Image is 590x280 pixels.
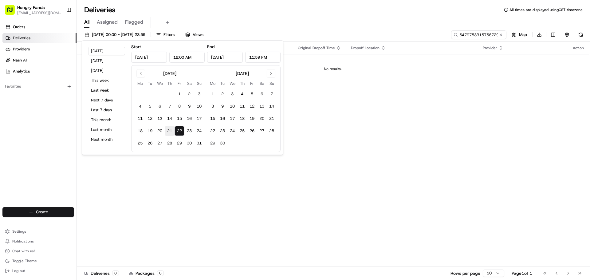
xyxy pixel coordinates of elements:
button: Last week [88,86,125,95]
span: [DATE] 00:00 - [DATE] 23:59 [92,32,145,37]
button: 12 [247,101,257,111]
button: 24 [227,126,237,136]
span: Orders [13,24,25,30]
span: Log out [12,268,25,273]
div: 💻 [52,138,57,143]
th: Sunday [267,80,277,87]
button: Last 7 days [88,106,125,114]
a: 📗Knowledge Base [4,135,49,146]
span: All [84,18,89,26]
button: 29 [175,138,184,148]
a: Providers [2,44,77,54]
button: 24 [194,126,204,136]
button: This month [88,116,125,124]
button: 5 [247,89,257,99]
a: Nash AI [2,55,77,65]
th: Saturday [184,80,194,87]
th: Monday [135,80,145,87]
button: This week [88,76,125,85]
button: 21 [165,126,175,136]
button: 6 [155,101,165,111]
span: [PERSON_NAME] [19,95,50,100]
button: 2 [218,89,227,99]
span: 8月19日 [54,95,69,100]
a: Analytics [2,66,77,76]
span: Analytics [13,69,30,74]
a: Orders [2,22,77,32]
button: 13 [155,114,165,124]
th: Tuesday [218,80,227,87]
button: 1 [175,89,184,99]
button: Views [183,30,206,39]
span: Filters [163,32,175,37]
button: Chat with us! [2,247,74,255]
button: 17 [194,114,204,124]
span: Deliveries [13,35,30,41]
button: Toggle Theme [2,257,74,265]
div: Page 1 of 1 [512,270,532,276]
button: 16 [218,114,227,124]
button: 8 [208,101,218,111]
button: 3 [227,89,237,99]
button: 2 [184,89,194,99]
th: Tuesday [145,80,155,87]
span: Original Dropoff Time [298,45,335,50]
div: 📗 [6,138,11,143]
span: Map [519,32,527,37]
div: Deliveries [84,270,119,276]
span: Create [36,209,48,215]
a: Deliveries [2,33,77,43]
button: 7 [267,89,277,99]
th: Thursday [165,80,175,87]
button: 21 [267,114,277,124]
button: 8 [175,101,184,111]
button: Hungry Panda[EMAIL_ADDRESS][DOMAIN_NAME] [2,2,64,17]
button: 6 [257,89,267,99]
button: [EMAIL_ADDRESS][DOMAIN_NAME] [17,10,61,15]
span: Dropoff Location [351,45,380,50]
button: 22 [208,126,218,136]
span: Nash AI [13,57,27,63]
span: Assigned [97,18,118,26]
span: Views [193,32,203,37]
button: 3 [194,89,204,99]
input: Time [169,52,205,63]
th: Friday [247,80,257,87]
button: 26 [145,138,155,148]
button: 29 [208,138,218,148]
div: Start new chat [28,59,101,65]
button: 13 [257,101,267,111]
span: Notifications [12,239,34,244]
th: Friday [175,80,184,87]
button: Refresh [576,30,585,39]
button: 17 [227,114,237,124]
button: 12 [145,114,155,124]
button: 28 [267,126,277,136]
button: See all [95,79,112,86]
a: Powered byPylon [43,152,74,157]
button: 25 [135,138,145,148]
p: Welcome 👋 [6,25,112,34]
span: Provider [483,45,497,50]
th: Wednesday [227,80,237,87]
button: Start new chat [104,61,112,68]
button: 27 [155,138,165,148]
button: 18 [135,126,145,136]
button: Filters [153,30,177,39]
button: 4 [237,89,247,99]
img: 1727276513143-84d647e1-66c0-4f92-a045-3c9f9f5dfd92 [13,59,24,70]
button: 5 [145,101,155,111]
button: 11 [237,101,247,111]
span: Chat with us! [12,249,35,254]
button: 10 [227,101,237,111]
button: 22 [175,126,184,136]
button: Map [509,30,530,39]
button: 28 [165,138,175,148]
button: 1 [208,89,218,99]
button: 20 [257,114,267,124]
p: Rows per page [450,270,480,276]
span: Providers [13,46,30,52]
button: 30 [184,138,194,148]
img: Nash [6,6,18,18]
button: 11 [135,114,145,124]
